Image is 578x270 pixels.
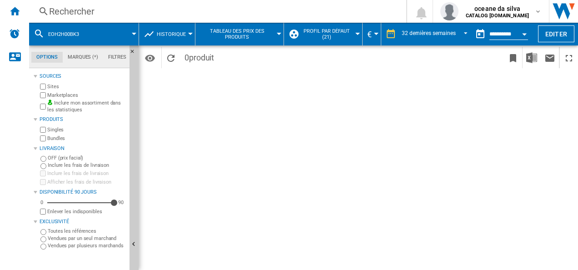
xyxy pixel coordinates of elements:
[523,47,541,68] button: Télécharger au format Excel
[200,28,274,40] span: Tableau des prix des produits
[301,28,353,40] span: Profil par défaut (21)
[40,101,46,112] input: Inclure mon assortiment dans les statistiques
[440,2,458,20] img: profile.jpg
[48,242,126,249] label: Vendues par plusieurs marchands
[48,23,88,45] button: EOH2H00BK3
[40,127,46,133] input: Singles
[40,116,126,123] div: Produits
[34,23,134,45] div: EOH2H00BK3
[40,229,46,235] input: Toutes les références
[141,50,159,66] button: Options
[38,199,45,206] div: 0
[47,170,126,177] label: Inclure les frais de livraison
[47,92,126,99] label: Marketplaces
[47,126,126,133] label: Singles
[47,198,114,207] md-slider: Disponibilité
[40,92,46,98] input: Marketplaces
[40,209,46,215] input: Afficher les frais de livraison
[162,47,180,68] button: Recharger
[40,218,126,225] div: Exclusivité
[367,23,376,45] button: €
[516,25,533,41] button: Open calendar
[116,199,126,206] div: 90
[144,23,190,45] div: Historique
[48,228,126,235] label: Toutes les références
[49,5,383,18] div: Rechercher
[40,84,46,90] input: Sites
[130,45,140,62] button: Masquer
[466,13,529,19] b: CATALOG [DOMAIN_NAME]
[31,52,63,63] md-tab-item: Options
[47,100,126,114] label: Inclure mon assortiment dans les statistiques
[103,52,131,63] md-tab-item: Filtres
[526,52,537,63] img: excel-24x24.png
[40,73,126,80] div: Sources
[40,244,46,250] input: Vendues par plusieurs marchands
[40,163,46,169] input: Inclure les frais de livraison
[47,100,53,105] img: mysite-bg-18x18.png
[48,235,126,242] label: Vendues par un seul marchand
[541,47,559,68] button: Envoyer ce rapport par email
[48,155,126,161] label: OFF (prix facial)
[189,53,214,62] span: produit
[47,135,126,142] label: Bundles
[560,47,578,68] button: Plein écran
[40,189,126,196] div: Disponibilité 90 Jours
[538,25,574,42] button: Editer
[48,162,126,169] label: Inclure les frais de livraison
[47,83,126,90] label: Sites
[504,47,522,68] button: Créer un favoris
[47,179,126,185] label: Afficher les frais de livraison
[47,208,126,215] label: Enlever les indisponibles
[471,25,489,43] button: md-calendar
[367,30,372,39] span: €
[289,23,358,45] div: Profil par défaut (21)
[40,179,46,185] input: Afficher les frais de livraison
[63,52,103,63] md-tab-item: Marques (*)
[401,27,471,42] md-select: REPORTS.WIZARD.STEPS.REPORT.STEPS.REPORT_OPTIONS.PERIOD: 32 dernières semaines
[363,23,381,45] md-menu: Currency
[301,23,358,45] button: Profil par défaut (21)
[157,31,186,37] span: Historique
[40,156,46,162] input: OFF (prix facial)
[40,236,46,242] input: Vendues par un seul marchand
[9,28,20,39] img: alerts-logo.svg
[157,23,190,45] button: Historique
[466,4,529,13] span: oceane da silva
[40,145,126,152] div: Livraison
[40,170,46,176] input: Inclure les frais de livraison
[200,23,279,45] button: Tableau des prix des produits
[48,31,79,37] span: EOH2H00BK3
[402,30,456,36] div: 32 dernières semaines
[180,47,219,66] span: 0
[40,135,46,141] input: Bundles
